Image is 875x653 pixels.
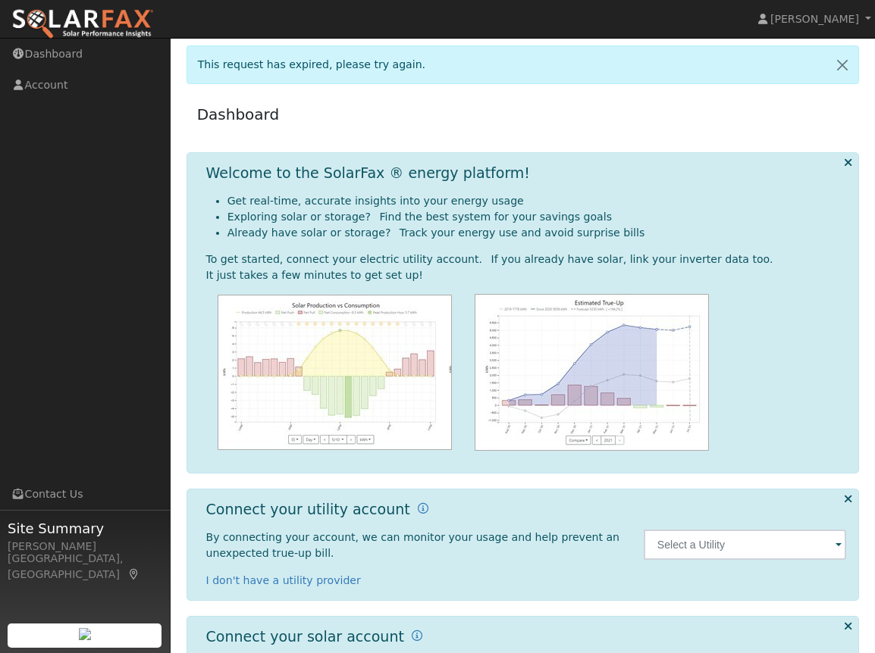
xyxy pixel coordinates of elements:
img: SolarFax [11,8,154,40]
a: Close [826,46,858,83]
h1: Welcome to the SolarFax ® energy platform! [206,164,530,182]
a: I don't have a utility provider [206,574,361,586]
span: Site Summary [8,518,162,539]
div: [GEOGRAPHIC_DATA], [GEOGRAPHIC_DATA] [8,551,162,583]
span: By connecting your account, we can monitor your usage and help prevent an unexpected true-up bill. [206,531,619,559]
div: This request has expired, please try again. [187,45,860,84]
div: To get started, connect your electric utility account. If you already have solar, link your inver... [206,252,847,267]
h1: Connect your solar account [206,628,404,645]
a: Map [127,568,141,580]
div: [PERSON_NAME] [8,539,162,555]
li: Get real-time, accurate insights into your energy usage [227,193,847,209]
li: Already have solar or storage? Track your energy use and avoid surprise bills [227,225,847,241]
a: Dashboard [197,105,280,123]
span: [PERSON_NAME] [770,13,859,25]
img: retrieve [79,628,91,640]
div: It just takes a few minutes to get set up! [206,267,847,283]
li: Exploring solar or storage? Find the best system for your savings goals [227,209,847,225]
input: Select a Utility [644,530,847,560]
h1: Connect your utility account [206,501,410,518]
